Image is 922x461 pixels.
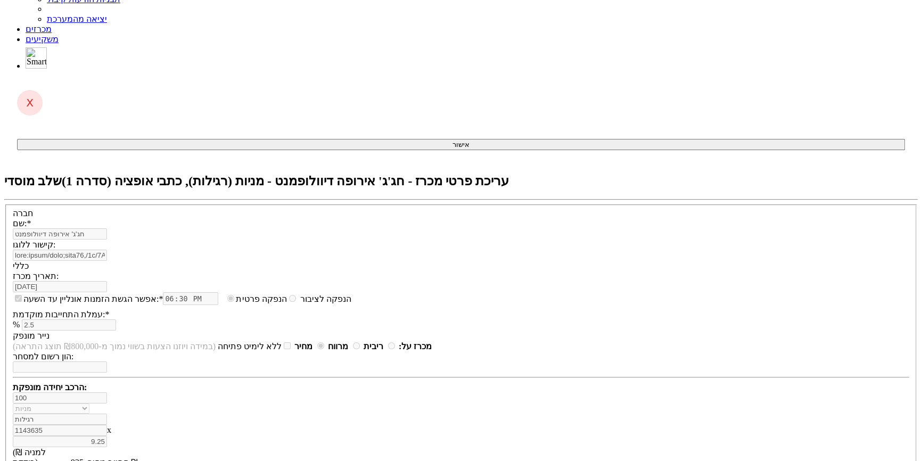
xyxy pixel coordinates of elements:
a: מכרזים [26,24,52,34]
label: חברה [13,209,33,218]
label: נייר מונפק [13,331,50,340]
a: יציאה מהמערכת [47,14,107,23]
strong: ריבית [364,342,383,351]
strong: הרכב יחידה מונפקת: [13,383,87,392]
label: הנפקה לציבור [225,294,351,303]
label: עמלת התחייבות מוקדמת: [13,310,109,319]
label: ללא לימיט פתיחה [218,342,292,351]
label: שם: [13,219,31,228]
label: הנפקה פרטית [236,294,298,303]
label: כללי [13,261,29,270]
input: ריבית [388,342,395,349]
input: הנפקה לציבור [227,295,234,302]
input: אפשר הגשת הזמנות אונליין עד השעה:* [15,295,22,302]
input: סוג המניות * [13,414,107,425]
label: קישור ללוגו: [13,240,55,249]
strong: מחיר [294,342,312,351]
span: שלב מוסדי [4,174,62,188]
span: % [13,320,20,329]
button: אישור [17,139,905,150]
input: מחיר [317,342,324,349]
span: x [107,425,111,434]
span: X [26,96,34,109]
strong: מכרז על: [399,342,432,351]
label: הון רשום למסחר: [13,352,73,361]
a: משקיעים [26,35,59,44]
input: מרווח [353,342,360,349]
input: כמות [13,392,107,404]
input: הנפקה פרטית [289,295,296,302]
input: מחיר [13,436,107,447]
input: מספר נייר [13,425,107,436]
strong: מרווח [328,342,348,351]
h2: עריכת פרטי מכרז - חג'ג' אירופה דיוולופמנט - מניות (רגילות), כתבי אופציה (סדרה 1) [4,174,918,188]
label: תאריך מכרז: [13,271,59,281]
label: אפשר הגשת הזמנות אונליין עד השעה: [13,293,163,304]
img: SmartBull Logo [26,47,47,69]
input: ללא לימיט פתיחה [284,342,291,349]
span: (במידה ויוזנו הצעות בשווי נמוך מ-₪800,000 תוצג התראה) [13,342,216,351]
